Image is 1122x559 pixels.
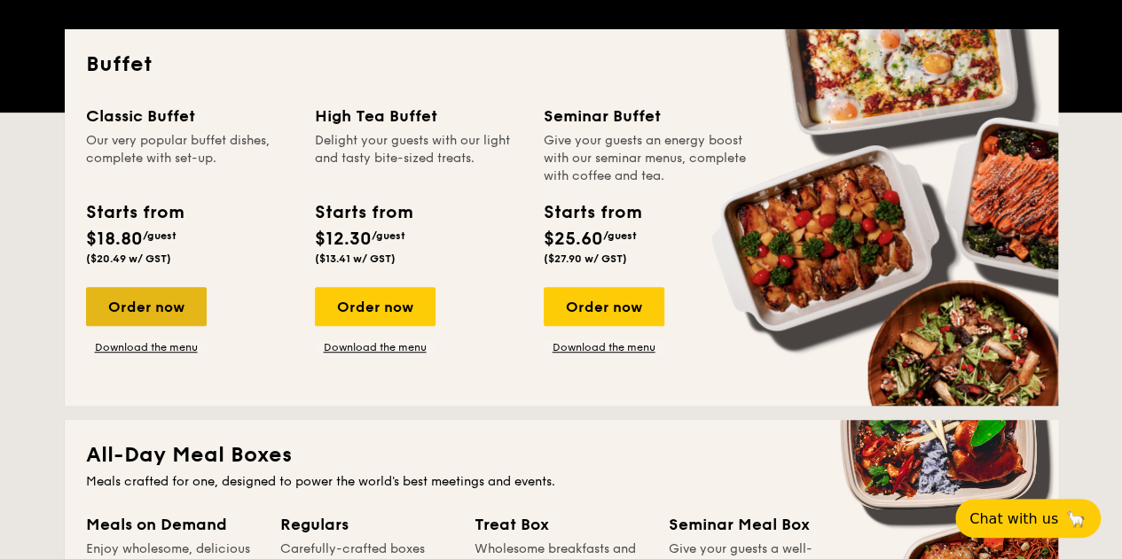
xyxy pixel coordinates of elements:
[315,199,412,226] div: Starts from
[315,229,372,250] span: $12.30
[544,287,664,326] div: Order now
[86,132,294,185] div: Our very popular buffet dishes, complete with set-up.
[603,229,637,242] span: /guest
[969,510,1058,527] span: Chat with us
[315,104,522,128] div: High Tea Buffet
[280,512,453,537] div: Regulars
[544,132,751,185] div: Give your guests an energy boost with our seminar menus, complete with coffee and tea.
[475,512,647,537] div: Treat Box
[315,252,396,265] span: ($13.41 w/ GST)
[86,512,259,537] div: Meals on Demand
[544,252,627,265] span: ($27.90 w/ GST)
[544,104,751,128] div: Seminar Buffet
[544,199,640,226] div: Starts from
[86,252,171,265] span: ($20.49 w/ GST)
[315,340,435,354] a: Download the menu
[372,229,405,242] span: /guest
[86,340,207,354] a: Download the menu
[86,199,183,226] div: Starts from
[669,512,842,537] div: Seminar Meal Box
[86,473,1037,491] div: Meals crafted for one, designed to power the world's best meetings and events.
[86,229,143,250] span: $18.80
[315,132,522,185] div: Delight your guests with our light and tasty bite-sized treats.
[544,229,603,250] span: $25.60
[86,104,294,128] div: Classic Buffet
[955,499,1101,538] button: Chat with us🦙
[86,287,207,326] div: Order now
[315,287,435,326] div: Order now
[544,340,664,354] a: Download the menu
[86,441,1037,470] h2: All-Day Meal Boxes
[1065,509,1087,529] span: 🦙
[86,50,1037,79] h2: Buffet
[143,229,177,242] span: /guest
